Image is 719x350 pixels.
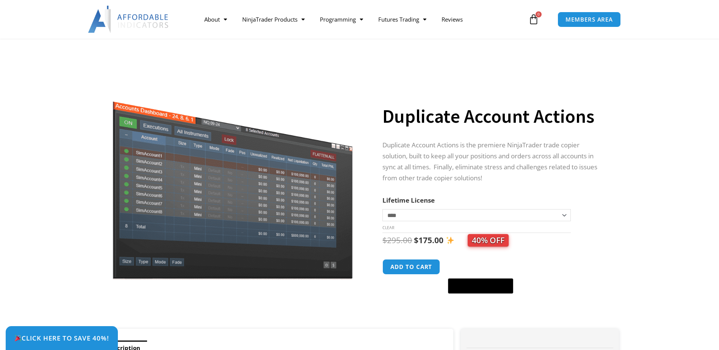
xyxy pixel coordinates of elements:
a: About [197,11,235,28]
p: Duplicate Account Actions is the premiere NinjaTrader trade copier solution, built to keep all yo... [382,140,604,184]
bdi: 295.00 [382,235,412,245]
label: Lifetime License [382,196,435,205]
a: 0 [517,8,550,30]
img: 🎉 [15,335,21,341]
a: 🎉Click Here to save 40%! [6,326,118,350]
a: NinjaTrader Products [235,11,312,28]
img: ✨ [446,236,454,244]
span: $ [414,235,418,245]
span: Click Here to save 40%! [14,335,109,341]
img: Screenshot 2024-08-26 15414455555 [111,86,354,280]
nav: Menu [197,11,526,28]
img: LogoAI | Affordable Indicators – NinjaTrader [88,6,169,33]
span: 0 [536,11,542,17]
button: Add to cart [382,259,440,275]
a: Futures Trading [371,11,434,28]
a: Clear options [382,225,394,230]
span: MEMBERS AREA [565,17,613,22]
span: $ [382,235,387,245]
iframe: Secure express checkout frame [446,258,515,276]
a: Programming [312,11,371,28]
a: Reviews [434,11,470,28]
a: MEMBERS AREA [558,12,621,27]
h1: Duplicate Account Actions [382,103,604,130]
button: Buy with GPay [448,278,513,294]
span: 40% OFF [468,234,509,247]
bdi: 175.00 [414,235,443,245]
